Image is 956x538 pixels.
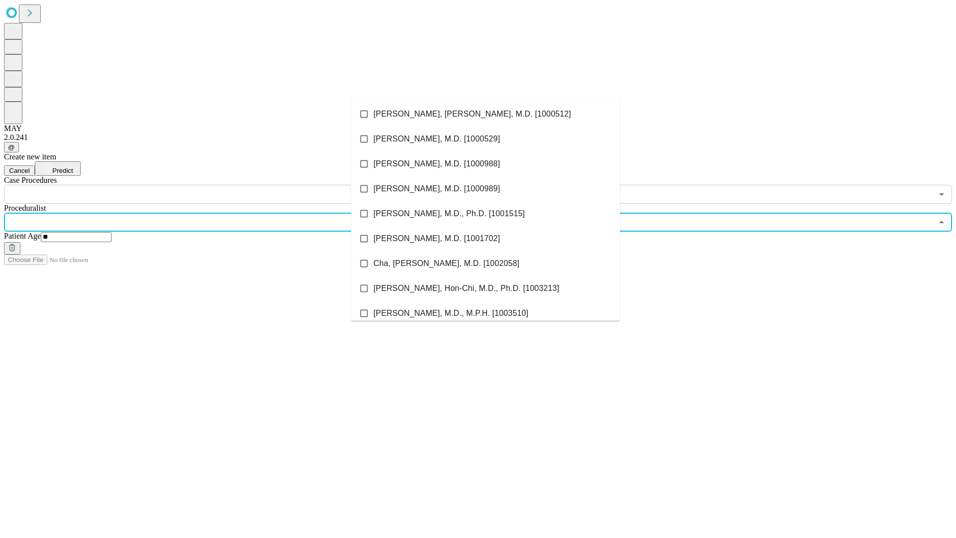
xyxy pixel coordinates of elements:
[373,233,500,245] span: [PERSON_NAME], M.D. [1001702]
[935,215,949,229] button: Close
[373,208,525,220] span: [PERSON_NAME], M.D., Ph.D. [1001515]
[4,165,35,176] button: Cancel
[8,143,15,151] span: @
[373,108,571,120] span: [PERSON_NAME], [PERSON_NAME], M.D. [1000512]
[4,204,46,212] span: Proceduralist
[35,161,81,176] button: Predict
[373,133,500,145] span: [PERSON_NAME], M.D. [1000529]
[373,183,500,195] span: [PERSON_NAME], M.D. [1000989]
[4,124,952,133] div: MAY
[4,133,952,142] div: 2.0.241
[373,282,559,294] span: [PERSON_NAME], Hon-Chi, M.D., Ph.D. [1003213]
[373,158,500,170] span: [PERSON_NAME], M.D. [1000988]
[4,232,41,240] span: Patient Age
[4,152,56,161] span: Create new item
[4,142,19,152] button: @
[4,176,57,184] span: Scheduled Procedure
[52,167,73,174] span: Predict
[935,187,949,201] button: Open
[373,307,528,319] span: [PERSON_NAME], M.D., M.P.H. [1003510]
[373,258,519,269] span: Cha, [PERSON_NAME], M.D. [1002058]
[9,167,30,174] span: Cancel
